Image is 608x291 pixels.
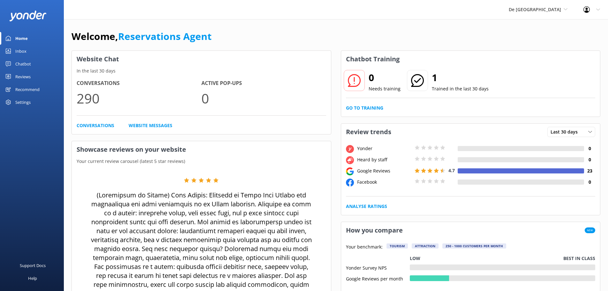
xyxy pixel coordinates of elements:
[341,222,408,239] h3: How you compare
[341,51,404,67] h3: Chatbot Training
[20,259,46,272] div: Support Docs
[201,88,326,109] p: 0
[356,156,413,163] div: Heard by staff
[72,67,331,74] p: In the last 30 days
[77,79,201,88] h4: Conversations
[72,51,331,67] h3: Website Chat
[346,104,383,111] a: Go to Training
[341,124,396,140] h3: Review trends
[15,96,31,109] div: Settings
[15,70,31,83] div: Reviews
[356,179,413,186] div: Facebook
[551,128,582,135] span: Last 30 days
[201,79,326,88] h4: Active Pop-ups
[346,264,410,270] div: Yonder Survey NPS
[432,70,489,85] h2: 1
[584,145,595,152] h4: 0
[71,29,212,44] h1: Welcome,
[448,167,455,173] span: 4.7
[72,158,331,165] p: Your current review carousel (latest 5 star reviews)
[369,70,401,85] h2: 0
[442,243,506,249] div: 250 - 1000 customers per month
[410,255,420,262] p: Low
[15,32,28,45] div: Home
[412,243,439,249] div: Attraction
[15,57,31,70] div: Chatbot
[387,243,408,249] div: Tourism
[77,122,114,129] a: Conversations
[432,85,489,92] p: Trained in the last 30 days
[509,6,561,12] span: De [GEOGRAPHIC_DATA]
[369,85,401,92] p: Needs training
[129,122,172,129] a: Website Messages
[118,30,212,43] a: Reservations Agent
[72,141,331,158] h3: Showcase reviews on your website
[585,227,595,233] span: New
[356,167,413,174] div: Google Reviews
[77,88,201,109] p: 290
[563,255,595,262] p: Best in class
[15,45,26,57] div: Inbox
[584,156,595,163] h4: 0
[584,167,595,174] h4: 23
[346,275,410,281] div: Google Reviews per month
[10,11,46,21] img: yonder-white-logo.png
[346,203,387,210] a: Analyse Ratings
[346,243,383,251] p: Your benchmark:
[15,83,40,96] div: Recommend
[356,145,413,152] div: Yonder
[28,272,37,285] div: Help
[584,179,595,186] h4: 0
